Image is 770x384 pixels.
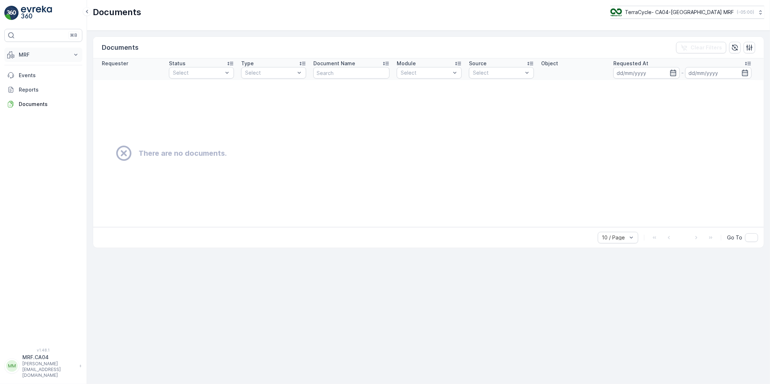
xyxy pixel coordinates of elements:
button: Clear Filters [676,42,726,53]
p: MRF [19,51,68,58]
p: ⌘B [70,32,77,38]
input: dd/mm/yyyy [685,67,752,79]
span: Go To [727,234,742,241]
p: MRF.CA04 [22,354,76,361]
p: - [681,69,684,77]
a: Events [4,68,82,83]
div: MM [6,360,18,372]
p: Status [169,60,186,67]
p: Documents [93,6,141,18]
p: Document Name [313,60,355,67]
button: TerraCycle- CA04-[GEOGRAPHIC_DATA] MRF(-05:00) [610,6,764,19]
p: Requested At [613,60,648,67]
p: TerraCycle- CA04-[GEOGRAPHIC_DATA] MRF [625,9,734,16]
p: Source [469,60,487,67]
p: [PERSON_NAME][EMAIL_ADDRESS][DOMAIN_NAME] [22,361,76,378]
img: logo [4,6,19,20]
p: Module [397,60,416,67]
a: Documents [4,97,82,111]
p: Select [173,69,223,76]
p: Requester [102,60,128,67]
p: Clear Filters [691,44,722,51]
h2: There are no documents. [139,148,227,159]
input: dd/mm/yyyy [613,67,680,79]
p: Documents [102,43,139,53]
p: Documents [19,101,79,108]
p: Object [541,60,558,67]
p: ( -05:00 ) [737,9,754,15]
p: Select [401,69,451,76]
span: v 1.48.1 [4,348,82,352]
p: Reports [19,86,79,93]
button: MRF [4,48,82,62]
button: MMMRF.CA04[PERSON_NAME][EMAIL_ADDRESS][DOMAIN_NAME] [4,354,82,378]
p: Select [473,69,523,76]
p: Events [19,72,79,79]
img: logo_light-DOdMpM7g.png [21,6,52,20]
img: TC_8rdWMmT_gp9TRR3.png [610,8,622,16]
p: Type [241,60,254,67]
input: Search [313,67,390,79]
a: Reports [4,83,82,97]
p: Select [245,69,295,76]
